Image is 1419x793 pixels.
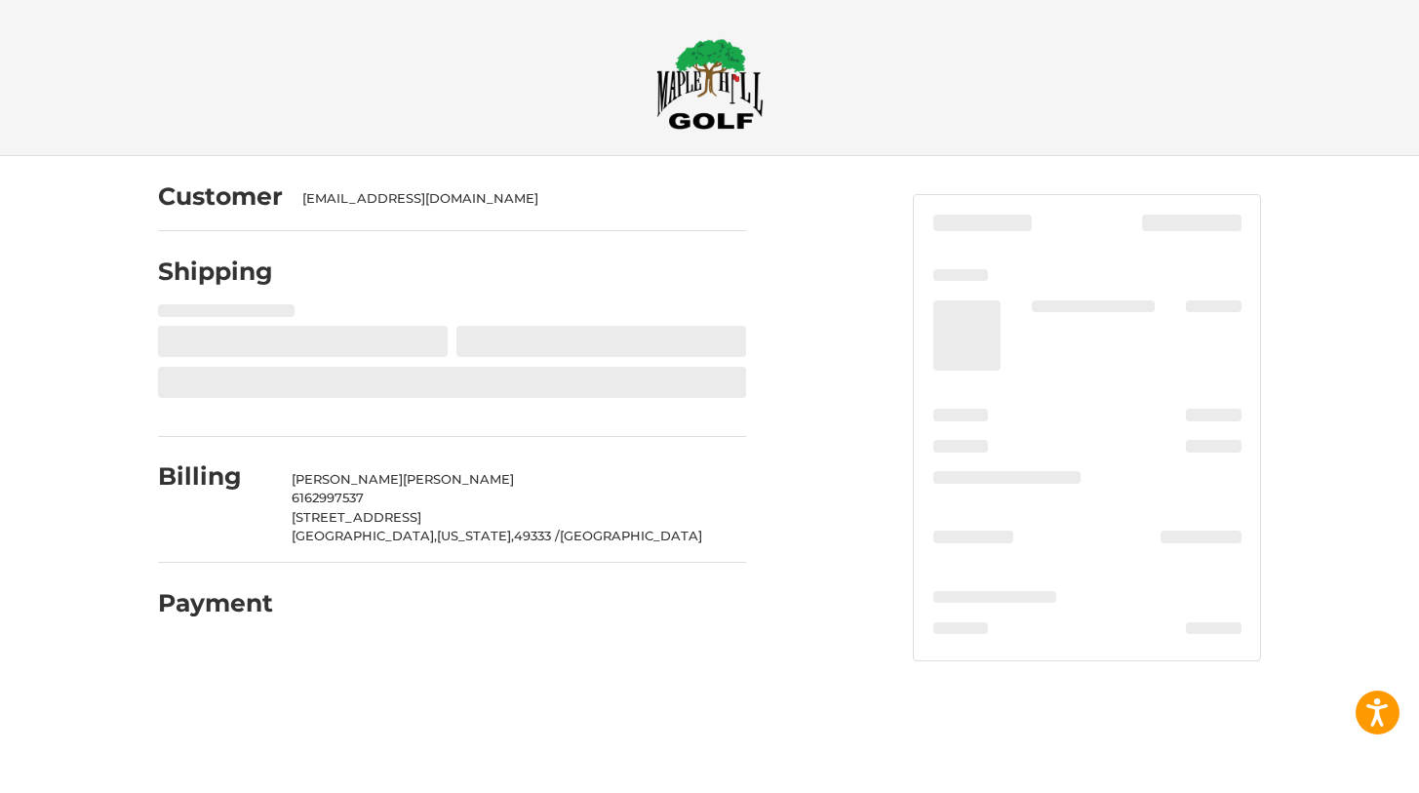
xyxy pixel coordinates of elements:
[292,471,403,487] span: [PERSON_NAME]
[292,490,364,505] span: 6162997537
[656,38,764,130] img: Maple Hill Golf
[20,709,232,773] iframe: Gorgias live chat messenger
[158,181,283,212] h2: Customer
[437,528,514,543] span: [US_STATE],
[302,189,728,209] div: [EMAIL_ADDRESS][DOMAIN_NAME]
[292,509,421,525] span: [STREET_ADDRESS]
[560,528,702,543] span: [GEOGRAPHIC_DATA]
[158,461,272,492] h2: Billing
[292,528,437,543] span: [GEOGRAPHIC_DATA],
[514,528,560,543] span: 49333 /
[403,471,514,487] span: [PERSON_NAME]
[158,257,273,287] h2: Shipping
[158,588,273,618] h2: Payment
